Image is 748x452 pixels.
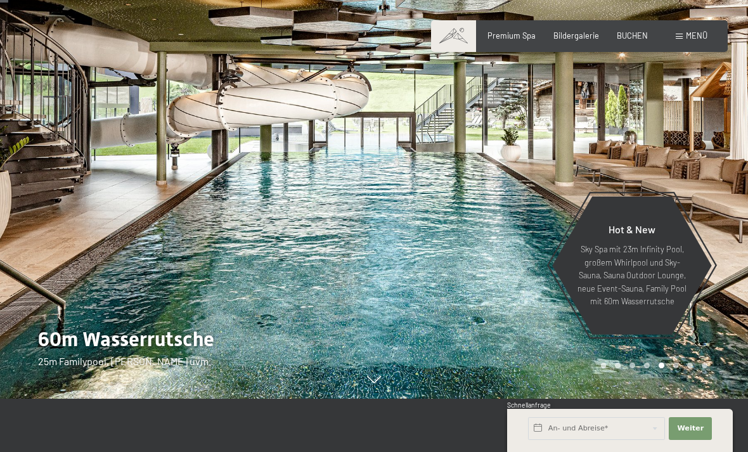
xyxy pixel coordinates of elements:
[629,363,635,368] div: Carousel Page 3
[644,363,650,368] div: Carousel Page 4
[596,363,707,368] div: Carousel Pagination
[577,243,687,307] p: Sky Spa mit 23m Infinity Pool, großem Whirlpool und Sky-Sauna, Sauna Outdoor Lounge, neue Event-S...
[617,30,648,41] a: BUCHEN
[669,417,712,440] button: Weiter
[551,196,713,335] a: Hot & New Sky Spa mit 23m Infinity Pool, großem Whirlpool und Sky-Sauna, Sauna Outdoor Lounge, ne...
[507,401,551,409] span: Schnellanfrage
[673,363,679,368] div: Carousel Page 6
[553,30,599,41] a: Bildergalerie
[601,363,607,368] div: Carousel Page 1
[487,30,536,41] a: Premium Spa
[686,30,707,41] span: Menü
[615,363,621,368] div: Carousel Page 2
[687,363,693,368] div: Carousel Page 7
[659,363,664,368] div: Carousel Page 5 (Current Slide)
[677,423,704,434] span: Weiter
[702,363,707,368] div: Carousel Page 8
[609,223,655,235] span: Hot & New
